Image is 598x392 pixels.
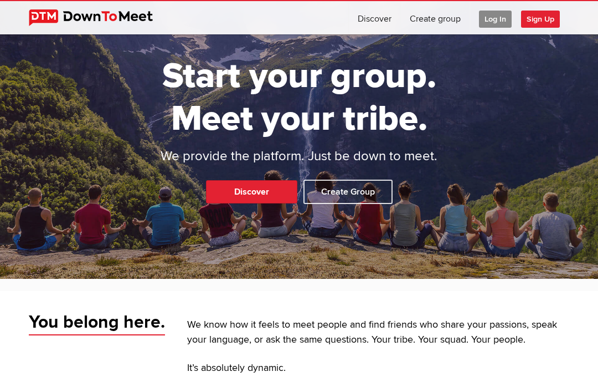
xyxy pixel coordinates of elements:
[187,361,569,376] p: It’s absolutely dynamic.
[29,9,170,26] img: DownToMeet
[29,311,165,335] span: You belong here.
[206,180,297,203] a: Discover
[119,55,479,140] h1: Start your group. Meet your tribe.
[470,1,520,34] a: Log In
[349,1,400,34] a: Discover
[401,1,470,34] a: Create group
[521,11,560,28] span: Sign Up
[521,1,569,34] a: Sign Up
[479,11,512,28] span: Log In
[303,180,393,204] a: Create Group
[187,318,569,348] p: We know how it feels to meet people and find friends who share your passions, speak your language...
